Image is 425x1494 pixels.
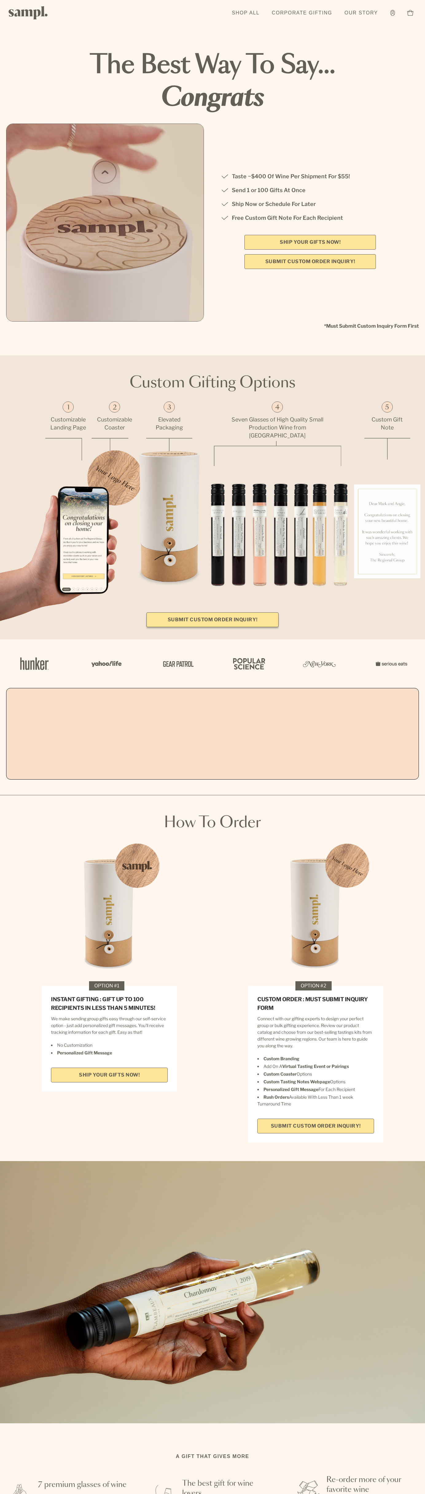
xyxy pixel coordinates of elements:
[221,172,399,181] li: Taste ~$400 Of Wine Per Shipment For $55!
[364,438,410,460] img: fea_line5_x1500.png
[354,484,420,578] img: gift_fea5_x1500.png
[257,1071,374,1077] li: Options
[51,1015,168,1036] p: We make sending group gifts easy through our self-service option - just add personalized gift mes...
[257,1119,374,1133] a: Submit Custom Order Inquiry!
[5,374,420,392] h1: Custom Gifting Options
[257,1063,374,1070] li: Add On A
[45,416,91,432] p: Customizable Landing Page
[248,841,383,977] img: Instagram_post_-_2_x1500.png
[138,416,201,432] p: Elevated Packaging
[372,650,409,677] img: Artboard_7_5b34974b-f019-449e-91fb-745f8d0877ee_x450.png
[257,1094,374,1107] li: Available With Less Than 1 week Turnaround Time
[45,438,82,460] img: fea_line1_x1500.png
[6,82,419,114] strong: congrats
[90,53,335,78] strong: The best way to say
[146,438,192,451] img: fea_line3_x1500.png
[257,1015,374,1049] p: Connect with our gifting experts to design your perfect group or bulk gifting experience. Review ...
[51,995,168,1012] h1: INSTANT GIFTING : GIFT UP TO 100 RECIPIENTS IN LESS THAN 5 MINUTES!
[57,1050,112,1055] strong: Personalized Gift Message
[87,650,124,677] img: Artboard_6_04f9a106-072f-468a-bdd7-f11783b05722_x450.png
[92,438,128,451] img: fea_line2_x1500.png
[146,612,279,627] a: Submit Custom Order Inquiry!
[6,814,419,832] h1: How To Order
[263,1056,299,1061] strong: Custom Branding
[275,404,279,411] span: 4
[51,1042,168,1049] li: No Customization
[38,1480,131,1490] h3: 7 premium glasses of wine
[269,6,335,20] a: Corporate Gifting
[6,322,419,331] b: *Must Submit Custom Inquiry Form First
[221,213,399,223] li: Free Custom Gift Note For Each Recipient
[244,254,376,269] a: Submit Custom Order Inquiry!
[51,1068,168,1082] a: SHIP YOUR GIFTS NOW!
[263,1079,330,1084] strong: Custom Tasting Notes Webpage
[9,6,48,19] img: Sampl logo
[263,1094,289,1100] strong: Rush Orders
[113,404,117,411] span: 2
[214,441,341,466] img: fea_line4_x1500.png
[138,451,201,586] img: gift_fea3_x1500.png
[318,53,335,78] span: ...
[257,1078,374,1085] li: Options
[282,1064,349,1069] strong: Virtual Tasting Event or Pairings
[67,404,69,411] span: 1
[221,186,399,195] li: Send 1 or 100 Gifts At Once
[341,6,381,20] a: Our Story
[231,416,323,440] p: Seven Glasses of High Quality Small Production Wine from [GEOGRAPHIC_DATA]
[89,981,124,990] div: OPTION #1
[354,416,420,432] p: Custom Gift Note
[221,200,399,209] li: Ship Now or Schedule For Later
[263,1071,297,1077] strong: Custom Coaster
[257,1086,374,1093] li: For Each Recipient
[158,650,195,677] img: Artboard_5_7fdae55a-36fd-43f7-8bfd-f74a06a2878e_x450.png
[229,6,263,20] a: Shop All
[385,404,389,411] span: 5
[42,841,177,977] img: Instagram_post_-_1_x1500.png
[167,404,171,411] span: 3
[230,650,267,677] img: Artboard_4_28b4d326-c26e-48f9-9c80-911f17d6414e_x450.png
[92,416,138,432] p: Customizable Coaster
[263,1087,318,1092] strong: Personalized Gift Message
[176,1453,249,1460] h2: A gift that gives more
[201,466,354,606] img: gift_fea4_x1500.png
[85,450,145,507] img: gift_fea_2_x1500.png
[301,650,338,677] img: Artboard_3_0b291449-6e8c-4d07-b2c2-3f3601a19cd1_x450.png
[244,235,376,250] a: SHIP YOUR GIFTS NOW!
[257,995,374,1012] h1: CUSTOM ORDER : MUST SUBMIT INQUIRY FORM
[295,981,332,990] div: OPTION #2
[16,650,53,677] img: Artboard_1_c8cd28af-0030-4af1-819c-248e302c7f06_x450.png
